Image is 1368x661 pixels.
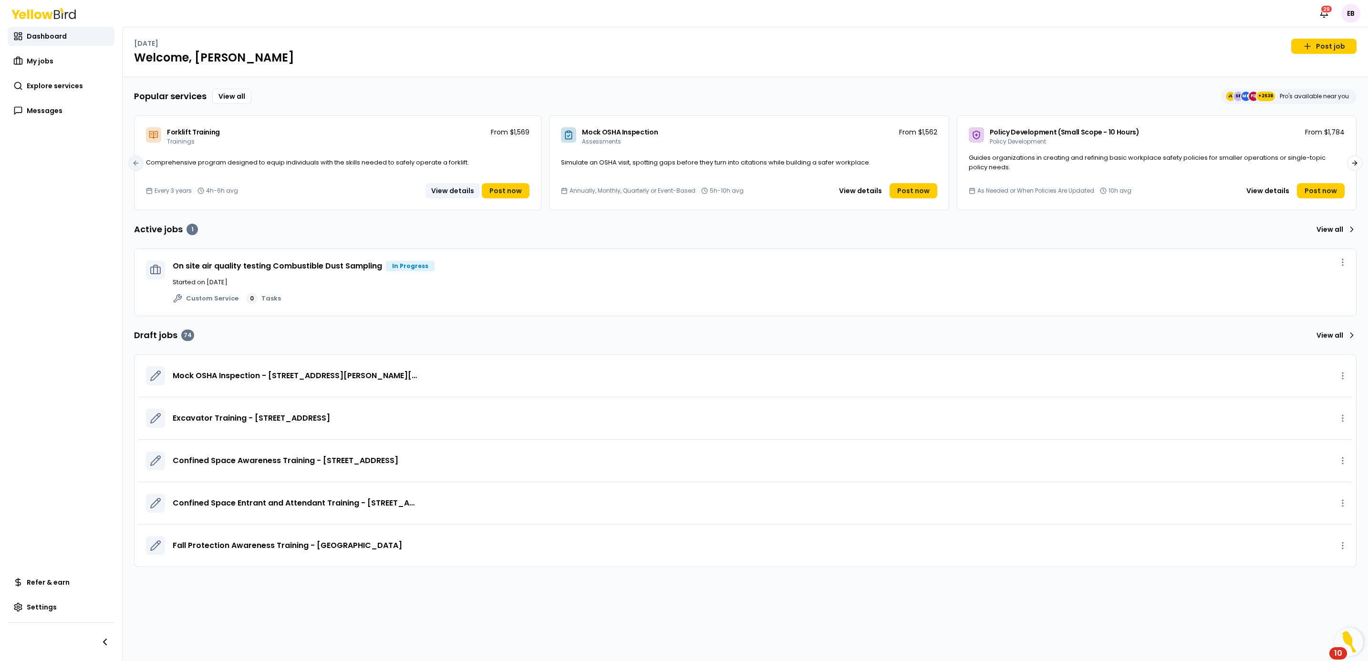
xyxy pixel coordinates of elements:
[167,137,195,145] span: Trainings
[146,158,469,167] span: Comprehensive program designed to equip individuals with the skills needed to safely operate a fo...
[8,573,114,592] a: Refer & earn
[134,329,194,342] h3: Draft jobs
[27,602,57,612] span: Settings
[1305,186,1337,196] span: Post now
[386,261,435,271] div: In Progress
[187,224,198,235] div: 1
[27,578,70,587] span: Refer & earn
[8,101,114,120] a: Messages
[969,153,1326,172] span: Guides organizations in creating and refining basic workplace safety policies for smaller operati...
[1297,183,1345,198] a: Post now
[173,413,330,424] a: Excavator Training - [STREET_ADDRESS]
[482,183,529,198] a: Post now
[134,50,1357,65] h1: Welcome, [PERSON_NAME]
[1313,328,1357,343] a: View all
[1291,39,1357,54] a: Post job
[173,370,417,382] a: Mock OSHA Inspection - [STREET_ADDRESS][PERSON_NAME][PERSON_NAME]
[8,598,114,617] a: Settings
[8,76,114,95] a: Explore services
[181,330,194,341] div: 74
[134,90,207,103] h3: Popular services
[1249,92,1258,101] span: FD
[186,294,238,303] span: Custom Service
[582,127,658,137] span: Mock OSHA Inspection
[833,183,888,198] button: View details
[167,127,220,137] span: Forklift Training
[1341,4,1360,23] span: EB
[1305,127,1345,137] p: From $1,784
[570,187,695,195] span: Annually, Monthly, Quarterly or Event-Based
[155,187,192,195] span: Every 3 years
[173,278,1345,287] p: Started on [DATE]
[890,183,937,198] a: Post now
[977,187,1094,195] span: As Needed or When Policies Are Updated
[1315,4,1334,23] button: 29
[990,137,1046,145] span: Policy Development
[212,89,251,104] a: View all
[134,223,198,236] h3: Active jobs
[1233,92,1243,101] span: SB
[491,127,529,137] p: From $1,569
[1320,5,1333,13] div: 29
[710,187,744,195] span: 5h-10h avg
[1335,628,1363,656] button: Open Resource Center, 10 new notifications
[246,293,258,304] div: 0
[206,187,238,195] span: 4h-6h avg
[173,455,398,466] a: Confined Space Awareness Training - [STREET_ADDRESS]
[27,81,83,91] span: Explore services
[173,497,417,509] a: Confined Space Entrant and Attendant Training - [STREET_ADDRESS]
[425,183,480,198] button: View details
[27,31,67,41] span: Dashboard
[27,106,62,115] span: Messages
[1109,187,1131,195] span: 10h avg
[990,127,1140,137] span: Policy Development (Small Scope - 10 Hours)
[173,540,402,551] a: Fall Protection Awareness Training - [GEOGRAPHIC_DATA]
[246,293,281,304] a: 0Tasks
[1280,93,1349,100] p: Pro's available near you
[27,56,53,66] span: My jobs
[1241,183,1295,198] button: View details
[489,186,522,196] span: Post now
[134,39,158,48] p: [DATE]
[561,158,871,167] span: Simulate an OSHA visit, spotting gaps before they turn into citations while building a safer work...
[1226,92,1235,101] span: JL
[8,27,114,46] a: Dashboard
[173,260,382,271] a: On site air quality testing Combustible Dust Sampling
[8,52,114,71] a: My jobs
[1258,92,1273,101] span: +2638
[899,127,937,137] p: From $1,562
[1241,92,1251,101] span: MB
[582,137,621,145] span: Assessments
[1313,222,1357,237] a: View all
[897,186,930,196] span: Post now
